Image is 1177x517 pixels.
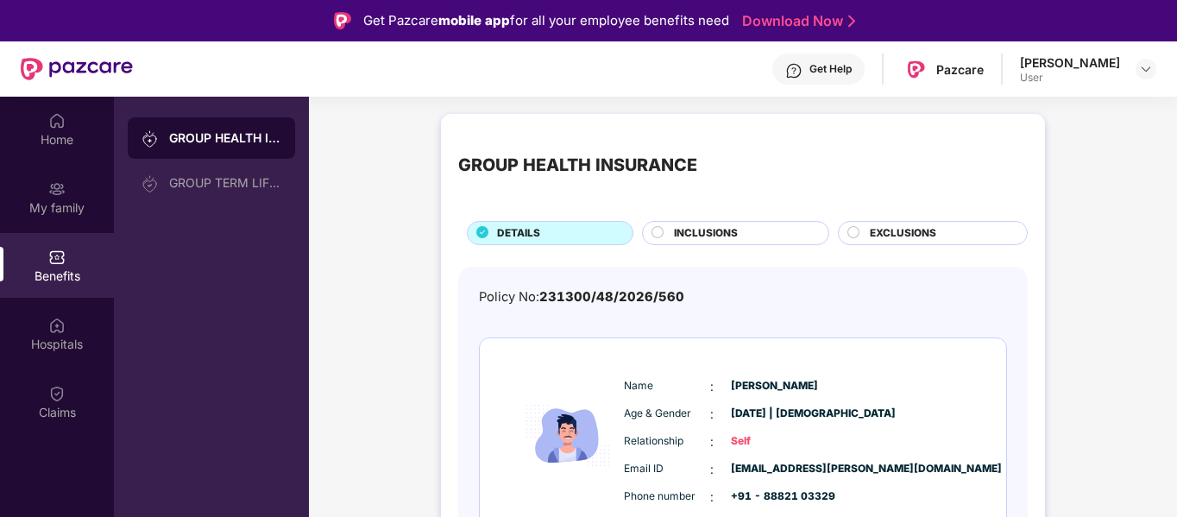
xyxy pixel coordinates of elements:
img: Pazcare_Logo.png [903,57,928,82]
img: svg+xml;base64,PHN2ZyBpZD0iRHJvcGRvd24tMzJ4MzIiIHhtbG5zPSJodHRwOi8vd3d3LnczLm9yZy8yMDAwL3N2ZyIgd2... [1139,62,1153,76]
img: svg+xml;base64,PHN2ZyB3aWR0aD0iMjAiIGhlaWdodD0iMjAiIHZpZXdCb3g9IjAgMCAyMCAyMCIgZmlsbD0ibm9uZSIgeG... [142,175,159,192]
a: Download Now [742,12,850,30]
span: Relationship [624,433,710,450]
img: Stroke [848,12,855,30]
span: Phone number [624,489,710,505]
span: DETAILS [497,225,540,242]
img: svg+xml;base64,PHN2ZyBpZD0iSG9tZSIgeG1sbnM9Imh0dHA6Ly93d3cudzMub3JnLzIwMDAvc3ZnIiB3aWR0aD0iMjAiIG... [48,112,66,129]
div: User [1020,71,1120,85]
img: svg+xml;base64,PHN2ZyBpZD0iQ2xhaW0iIHhtbG5zPSJodHRwOi8vd3d3LnczLm9yZy8yMDAwL3N2ZyIgd2lkdGg9IjIwIi... [48,385,66,402]
span: Self [731,433,817,450]
img: svg+xml;base64,PHN2ZyBpZD0iQmVuZWZpdHMiIHhtbG5zPSJodHRwOi8vd3d3LnczLm9yZy8yMDAwL3N2ZyIgd2lkdGg9Ij... [48,249,66,266]
div: GROUP HEALTH INSURANCE [169,129,281,147]
div: GROUP TERM LIFE INSURANCE [169,176,281,190]
img: svg+xml;base64,PHN2ZyB3aWR0aD0iMjAiIGhlaWdodD0iMjAiIHZpZXdCb3g9IjAgMCAyMCAyMCIgZmlsbD0ibm9uZSIgeG... [142,130,159,148]
img: svg+xml;base64,PHN2ZyBpZD0iSG9zcGl0YWxzIiB4bWxucz0iaHR0cDovL3d3dy53My5vcmcvMjAwMC9zdmciIHdpZHRoPS... [48,317,66,334]
div: [PERSON_NAME] [1020,54,1120,71]
span: [DATE] | [DEMOGRAPHIC_DATA] [731,406,817,422]
div: Policy No: [479,287,684,307]
img: svg+xml;base64,PHN2ZyB3aWR0aD0iMjAiIGhlaWdodD0iMjAiIHZpZXdCb3g9IjAgMCAyMCAyMCIgZmlsbD0ibm9uZSIgeG... [48,180,66,198]
span: : [710,488,714,507]
span: INCLUSIONS [674,225,738,242]
img: New Pazcare Logo [21,58,133,80]
div: Pazcare [936,61,984,78]
span: : [710,460,714,479]
span: [PERSON_NAME] [731,378,817,394]
div: GROUP HEALTH INSURANCE [458,152,697,179]
div: Get Help [809,62,852,76]
span: Age & Gender [624,406,710,422]
img: icon [516,363,620,508]
span: : [710,432,714,451]
span: Name [624,378,710,394]
img: svg+xml;base64,PHN2ZyBpZD0iSGVscC0zMngzMiIgeG1sbnM9Imh0dHA6Ly93d3cudzMub3JnLzIwMDAvc3ZnIiB3aWR0aD... [785,62,802,79]
span: EXCLUSIONS [870,225,936,242]
div: Get Pazcare for all your employee benefits need [363,10,729,31]
span: +91 - 88821 03329 [731,489,817,505]
span: [EMAIL_ADDRESS][PERSON_NAME][DOMAIN_NAME] [731,461,817,477]
img: Logo [334,12,351,29]
span: 231300/48/2026/560 [539,289,684,305]
span: : [710,377,714,396]
span: Email ID [624,461,710,477]
span: : [710,405,714,424]
strong: mobile app [438,12,510,28]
